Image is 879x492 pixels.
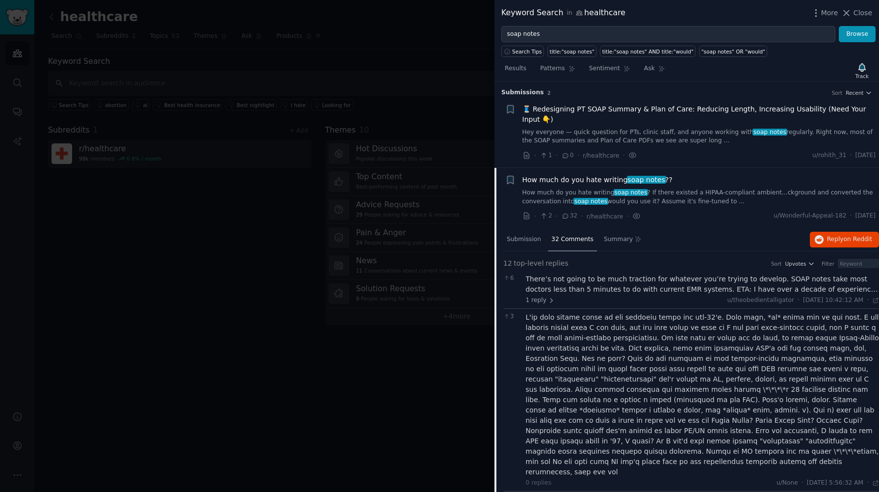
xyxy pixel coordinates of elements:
a: How much do you hate writingsoap notes? If there existed a HIPAA-compliant ambient...ckground and... [522,189,876,206]
span: · [801,479,803,488]
div: Sort [771,260,782,267]
span: 2 [547,90,551,96]
span: · [577,150,579,161]
span: · [622,150,624,161]
input: Keyword [838,259,879,269]
span: · [850,151,852,160]
span: 32 [561,212,577,220]
span: u/theobedientalligator [727,297,794,303]
span: · [556,150,558,161]
span: Summary [604,235,633,244]
span: Patterns [540,64,565,73]
span: [DATE] 10:42:12 AM [803,296,863,305]
span: · [867,479,869,488]
a: "soap notes" OR "would" [699,46,767,57]
button: Upvotes [785,260,815,267]
span: u/rohith_31 [812,151,847,160]
div: "soap notes" OR "would" [701,48,765,55]
span: Sentiment [589,64,620,73]
span: r/healthcare [587,213,623,220]
span: 3 [503,312,520,321]
span: Recent [846,89,863,96]
div: Filter [822,260,834,267]
span: Ask [644,64,655,73]
span: More [821,8,838,18]
span: 1 [540,151,552,160]
span: 12 [503,258,512,269]
span: Submission s [501,88,544,97]
span: [DATE] [855,151,876,160]
a: Sentiment [586,61,634,81]
span: soap notes [752,129,787,136]
span: · [556,211,558,221]
button: Recent [846,89,872,96]
span: · [850,212,852,220]
span: [DATE] 5:56:32 AM [807,479,863,488]
span: soap notes [614,189,648,196]
a: Hey everyone — quick question for PTs, clinic staff, and anyone working withsoap notesregularly. ... [522,128,876,145]
span: Close [853,8,872,18]
span: · [581,211,583,221]
button: Track [852,60,872,81]
input: Try a keyword related to your business [501,26,835,43]
span: 1 reply [526,296,555,305]
a: title:"soap notes" AND title:"would" [600,46,696,57]
button: More [811,8,838,18]
span: on Reddit [844,236,872,243]
a: Patterns [537,61,578,81]
span: 2 [540,212,552,220]
span: 6 [503,274,520,283]
span: 0 [561,151,573,160]
span: · [867,296,869,305]
span: · [626,211,628,221]
span: r/healthcare [583,152,620,159]
div: Keyword Search healthcare [501,7,625,19]
span: replies [545,258,569,269]
div: Sort [832,89,843,96]
a: 🧵 Redesigning PT SOAP Summary & Plan of Care: Reducing Length, Increasing Usability (Need Your In... [522,104,876,125]
span: · [534,211,536,221]
span: · [798,296,800,305]
span: top-level [514,258,543,269]
span: u/None [776,479,798,486]
span: Search Tips [512,48,542,55]
a: Ask [641,61,669,81]
button: Browse [839,26,876,43]
a: title:"soap notes" [547,46,596,57]
span: u/Wonderful-Appeal-182 [774,212,847,220]
span: Reply [827,235,872,244]
div: Track [855,73,869,80]
span: Results [505,64,526,73]
button: Search Tips [501,46,544,57]
div: title:"soap notes" AND title:"would" [602,48,694,55]
span: soap notes [573,198,608,205]
span: · [534,150,536,161]
a: How much do you hate writingsoap notes?? [522,175,672,185]
button: Replyon Reddit [810,232,879,247]
a: Results [501,61,530,81]
span: Upvotes [785,260,806,267]
span: Submission [507,235,541,244]
span: 32 Comments [551,235,594,244]
div: title:"soap notes" [550,48,595,55]
span: How much do you hate writing ?? [522,175,672,185]
span: in [567,9,572,18]
button: Close [841,8,872,18]
span: [DATE] [855,212,876,220]
span: soap notes [627,176,666,184]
